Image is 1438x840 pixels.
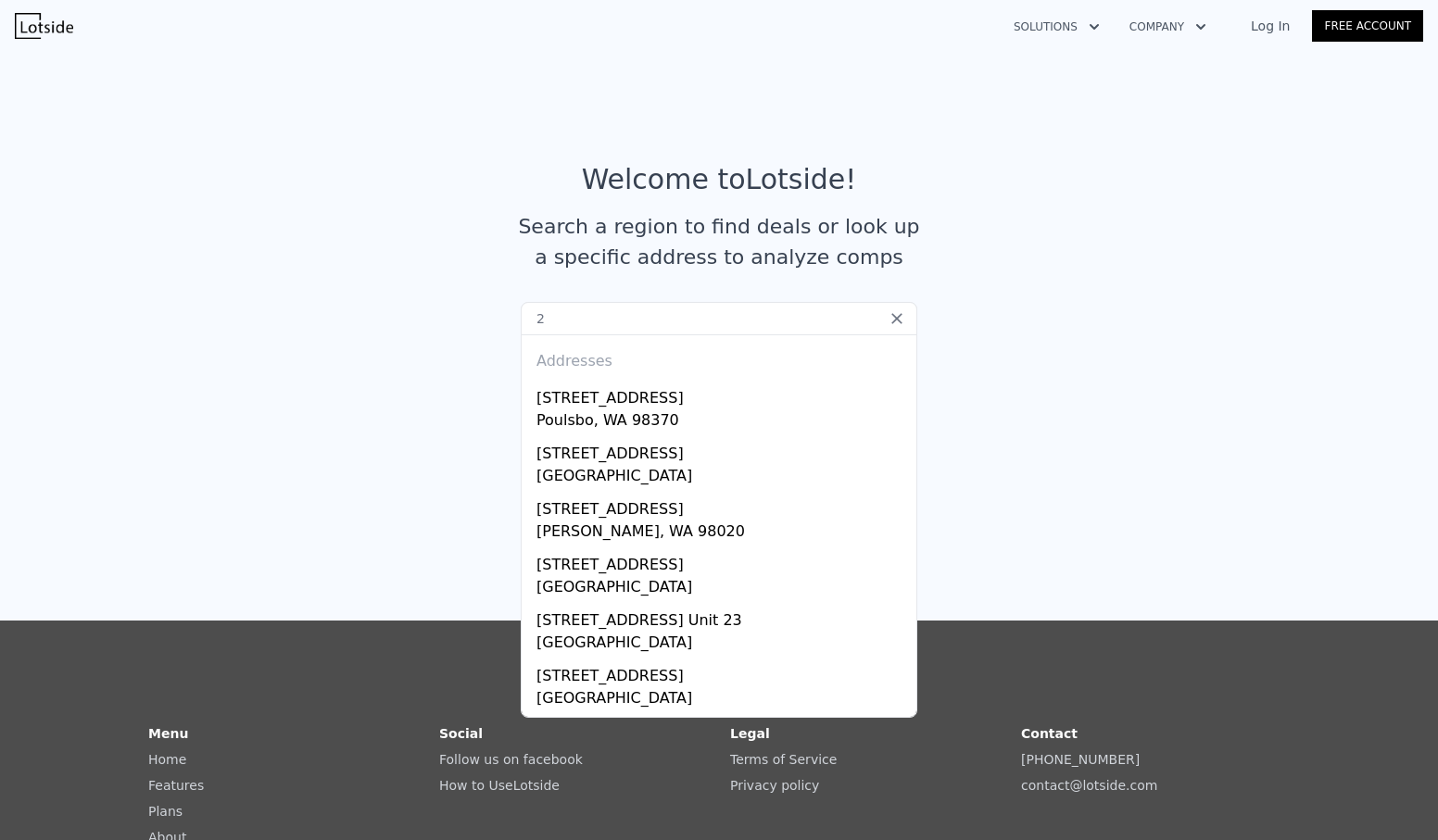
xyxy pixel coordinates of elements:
strong: Contact [1021,726,1078,741]
a: Privacy policy [730,778,819,793]
div: Welcome to Lotside ! [582,163,857,196]
div: [STREET_ADDRESS] [536,435,909,465]
div: [GEOGRAPHIC_DATA] [536,632,909,658]
a: Free Account [1312,10,1423,42]
a: Home [148,752,186,767]
strong: Menu [148,726,188,741]
div: [STREET_ADDRESS] [536,491,909,520]
div: [GEOGRAPHIC_DATA] [536,576,909,602]
strong: Social [439,726,483,741]
div: [STREET_ADDRESS] [536,713,909,743]
div: [STREET_ADDRESS] [536,546,909,576]
div: [STREET_ADDRESS] Unit 23 [536,602,909,632]
a: Plans [148,804,183,819]
a: contact@lotside.com [1021,778,1157,793]
div: Addresses [529,335,909,380]
div: [PERSON_NAME], WA 98020 [536,520,909,546]
a: [PHONE_NUMBER] [1021,752,1140,767]
button: Company [1115,10,1221,44]
div: [STREET_ADDRESS] [536,658,909,687]
div: [GEOGRAPHIC_DATA] [536,465,909,491]
a: Follow us on facebook [439,752,583,767]
div: Poulsbo, WA 98370 [536,409,909,435]
input: Search an address or region... [521,302,917,335]
a: Log In [1229,17,1312,35]
div: Search a region to find deals or look up a specific address to analyze comps [511,211,927,272]
button: Solutions [999,10,1115,44]
div: [GEOGRAPHIC_DATA] [536,687,909,713]
strong: Legal [730,726,770,741]
div: [STREET_ADDRESS] [536,380,909,409]
a: Terms of Service [730,752,837,767]
img: Lotside [15,13,73,39]
a: Features [148,778,204,793]
a: How to UseLotside [439,778,560,793]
